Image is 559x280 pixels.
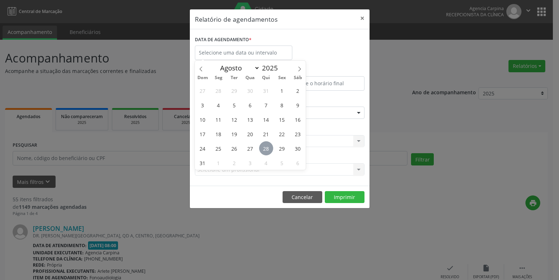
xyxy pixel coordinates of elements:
span: Qua [242,76,258,80]
label: ATÉ [281,65,364,76]
span: Setembro 4, 2025 [259,156,273,170]
label: DATA DE AGENDAMENTO [195,34,252,46]
span: Agosto 25, 2025 [211,141,226,155]
span: Agosto 1, 2025 [275,83,289,98]
span: Seg [210,76,226,80]
span: Agosto 21, 2025 [259,127,273,141]
span: Agosto 9, 2025 [291,98,305,112]
span: Agosto 5, 2025 [227,98,241,112]
span: Agosto 6, 2025 [243,98,257,112]
span: Agosto 24, 2025 [196,141,210,155]
span: Agosto 29, 2025 [275,141,289,155]
span: Julho 30, 2025 [243,83,257,98]
span: Setembro 5, 2025 [275,156,289,170]
select: Month [217,63,260,73]
span: Agosto 14, 2025 [259,112,273,126]
span: Agosto 11, 2025 [211,112,226,126]
span: Agosto 23, 2025 [291,127,305,141]
span: Agosto 17, 2025 [196,127,210,141]
span: Agosto 7, 2025 [259,98,273,112]
span: Agosto 12, 2025 [227,112,241,126]
span: Agosto 20, 2025 [243,127,257,141]
span: Qui [258,76,274,80]
span: Setembro 2, 2025 [227,156,241,170]
span: Agosto 28, 2025 [259,141,273,155]
span: Agosto 10, 2025 [196,112,210,126]
input: Selecione uma data ou intervalo [195,46,292,60]
h5: Relatório de agendamentos [195,14,278,24]
span: Julho 27, 2025 [196,83,210,98]
span: Agosto 31, 2025 [196,156,210,170]
span: Agosto 26, 2025 [227,141,241,155]
span: Setembro 1, 2025 [211,156,226,170]
span: Agosto 16, 2025 [291,112,305,126]
span: Sáb [290,76,306,80]
span: Setembro 6, 2025 [291,156,305,170]
button: Cancelar [283,191,322,203]
span: Julho 31, 2025 [259,83,273,98]
span: Dom [195,76,211,80]
span: Ter [226,76,242,80]
span: Agosto 13, 2025 [243,112,257,126]
span: Julho 29, 2025 [227,83,241,98]
span: Setembro 3, 2025 [243,156,257,170]
span: Agosto 19, 2025 [227,127,241,141]
span: Agosto 2, 2025 [291,83,305,98]
span: Agosto 18, 2025 [211,127,226,141]
span: Julho 28, 2025 [211,83,226,98]
span: Agosto 15, 2025 [275,112,289,126]
span: Sex [274,76,290,80]
span: Agosto 8, 2025 [275,98,289,112]
span: Agosto 22, 2025 [275,127,289,141]
button: Close [355,9,370,27]
span: Agosto 27, 2025 [243,141,257,155]
span: Agosto 30, 2025 [291,141,305,155]
span: Agosto 4, 2025 [211,98,226,112]
button: Imprimir [325,191,364,203]
input: Year [260,63,284,73]
input: Selecione o horário final [281,76,364,91]
span: Agosto 3, 2025 [196,98,210,112]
